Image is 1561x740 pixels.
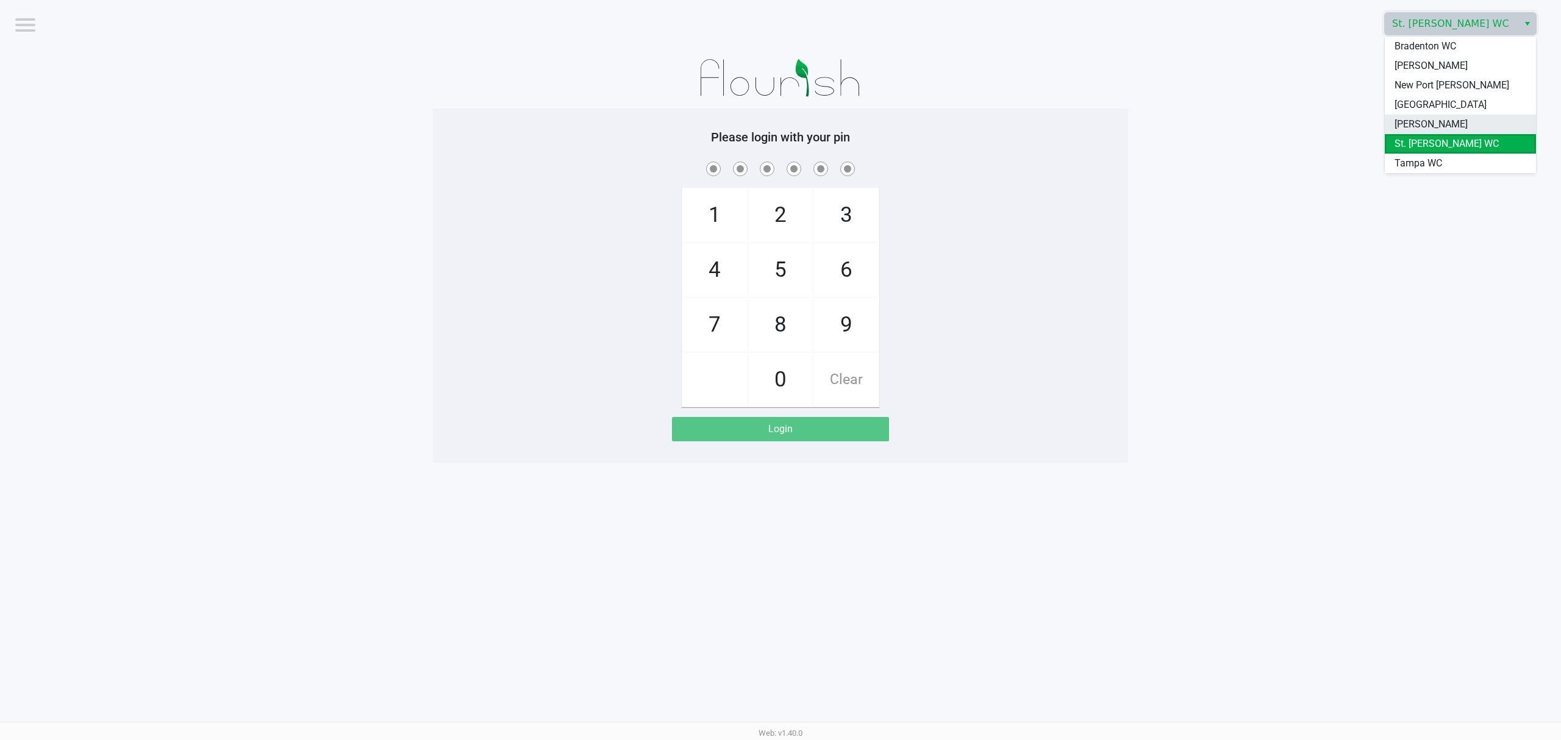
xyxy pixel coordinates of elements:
[814,188,879,242] span: 3
[1395,98,1487,112] span: [GEOGRAPHIC_DATA]
[442,130,1119,144] h5: Please login with your pin
[748,353,813,407] span: 0
[748,243,813,297] span: 5
[1392,16,1511,31] span: St. [PERSON_NAME] WC
[1395,59,1468,73] span: [PERSON_NAME]
[682,243,747,297] span: 4
[1518,13,1536,35] button: Select
[682,298,747,352] span: 7
[814,243,879,297] span: 6
[1395,39,1456,54] span: Bradenton WC
[1395,156,1442,171] span: Tampa WC
[1395,137,1499,151] span: St. [PERSON_NAME] WC
[748,298,813,352] span: 8
[759,728,802,738] span: Web: v1.40.0
[814,298,879,352] span: 9
[682,188,747,242] span: 1
[1395,117,1468,132] span: [PERSON_NAME]
[748,188,813,242] span: 2
[814,353,879,407] span: Clear
[1395,78,1509,93] span: New Port [PERSON_NAME]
